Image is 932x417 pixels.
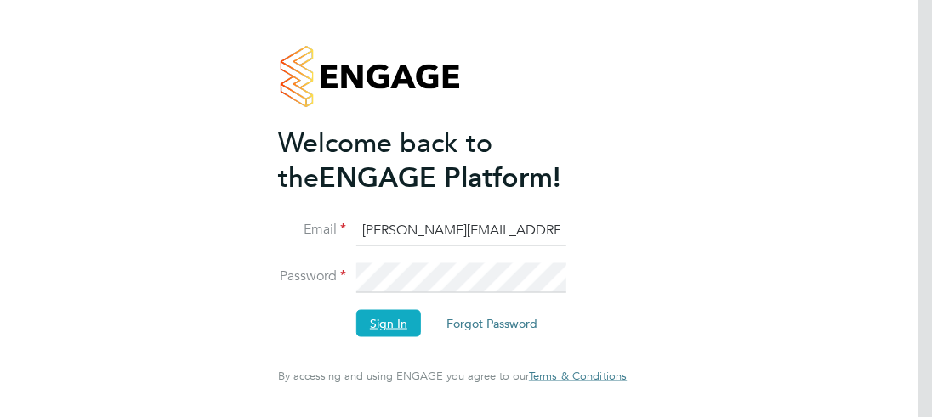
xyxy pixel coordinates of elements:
[278,126,492,194] span: Welcome back to the
[278,268,346,285] label: Password
[529,369,627,383] span: Terms & Conditions
[278,369,627,383] span: By accessing and using ENGAGE you agree to our
[356,215,566,245] input: Enter your work email...
[529,369,627,383] a: Terms & Conditions
[278,220,346,238] label: Email
[356,310,421,337] button: Sign In
[433,310,551,337] button: Forgot Password
[278,125,610,194] h2: ENGAGE Platform!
